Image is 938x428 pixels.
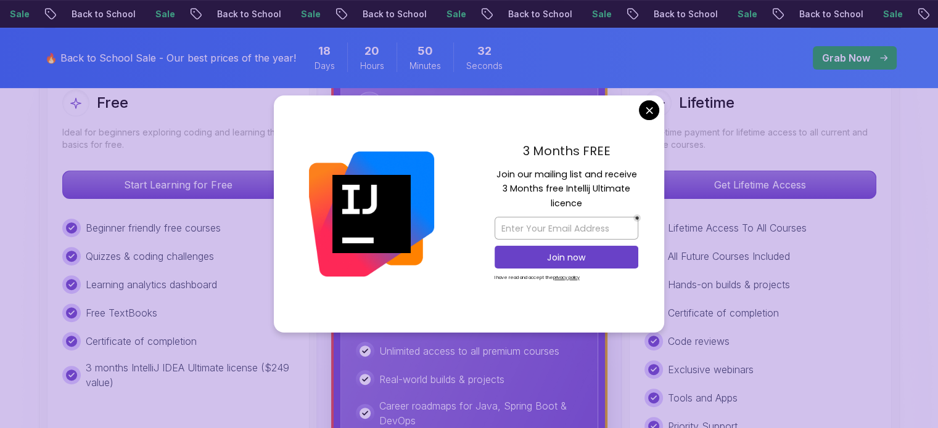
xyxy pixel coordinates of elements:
span: 18 Days [318,42,331,60]
span: 50 Minutes [418,42,433,60]
p: Learning analytics dashboard [86,277,217,292]
p: Sale [726,8,765,20]
p: One-time payment for lifetime access to all current and future courses. [644,126,876,151]
p: Real-world builds & projects [379,372,504,387]
p: Get Lifetime Access [645,171,876,198]
p: Tools and Apps [668,390,738,405]
p: Free TextBooks [86,305,157,320]
p: All Future Courses Included [668,249,790,264]
p: Back to School [788,8,871,20]
p: Certificate of completion [668,305,779,320]
p: Sale [871,8,911,20]
p: Sale [435,8,474,20]
h2: Lifetime [679,93,734,113]
p: Back to School [642,8,726,20]
p: 🔥 Back to School Sale - Our best prices of the year! [45,50,296,65]
p: Quizzes & coding challenges [86,249,214,264]
h2: Free [97,93,128,113]
p: Exclusive webinars [668,362,754,377]
p: Sale [144,8,183,20]
p: Certificate of completion [86,334,197,349]
p: Hands-on builds & projects [668,277,790,292]
p: Ideal for beginners exploring coding and learning the basics for free. [62,126,294,151]
span: 20 Hours [364,42,379,60]
span: Seconds [466,60,503,72]
a: Get Lifetime Access [644,179,876,191]
p: Sale [289,8,329,20]
p: Code reviews [668,334,730,349]
span: Hours [360,60,384,72]
p: Lifetime Access To All Courses [668,220,807,235]
p: Grab Now [822,50,870,65]
p: Back to School [60,8,144,20]
p: Back to School [205,8,289,20]
span: Minutes [409,60,441,72]
button: Get Lifetime Access [644,171,876,199]
p: Sale [580,8,620,20]
p: Unlimited access to all premium courses [379,344,559,358]
p: Career roadmaps for Java, Spring Boot & DevOps [379,398,583,428]
p: Back to School [351,8,435,20]
a: Start Learning for Free [62,179,294,191]
span: 32 Seconds [477,42,492,60]
button: Start Learning for Free [62,171,294,199]
p: Beginner friendly free courses [86,220,221,235]
p: Back to School [496,8,580,20]
span: Days [315,60,335,72]
p: 3 months IntelliJ IDEA Ultimate license ($249 value) [86,360,294,390]
p: Start Learning for Free [63,171,294,198]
